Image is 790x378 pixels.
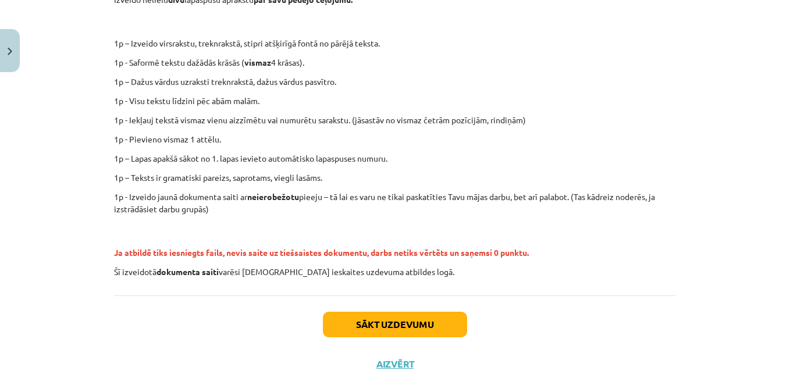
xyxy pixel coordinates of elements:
[114,95,676,107] p: 1p - Visu tekstu līdzini pēc abām malām.
[114,56,676,69] p: 1p - Saformē tekstu dažādās krāsās ( 4 krāsas).
[114,191,676,215] p: 1p - Izveido jaunā dokumenta saiti ar pieeju – tā lai es varu ne tikai paskatīties Tavu mājas dar...
[244,57,271,67] strong: vismaz
[114,247,529,258] span: Ja atbildē tiks iesniegts fails, nevis saite uz tiešsaistes dokumentu, darbs netiks vērtēts un sa...
[323,312,467,337] button: Sākt uzdevumu
[373,358,417,370] button: Aizvērt
[156,266,219,277] strong: dokumenta saiti
[247,191,299,202] strong: neierobežotu
[114,76,676,88] p: 1p – Dažus vārdus uzraksti treknrakstā, dažus vārdus pasvītro.
[114,172,676,184] p: 1p – Teksts ir gramatiski pareizs, saprotams, viegli lasāms.
[114,114,676,126] p: 1p - Iekļauj tekstā vismaz vienu aizzīmētu vai numurētu sarakstu. (jāsastāv no vismaz četrām pozī...
[180,37,687,49] p: 1p – Izveido virsrakstu, treknrakstā, stipri atšķirīgā fontā no pārējā teksta.
[114,266,676,278] p: Šī izveidotā varēsi [DEMOGRAPHIC_DATA] ieskaites uzdevuma atbildes logā.
[114,133,676,145] p: 1p - Pievieno vismaz 1 attēlu.
[114,152,676,165] p: 1p – Lapas apakšā sākot no 1. lapas ievieto automātisko lapaspuses numuru.
[8,48,12,55] img: icon-close-lesson-0947bae3869378f0d4975bcd49f059093ad1ed9edebbc8119c70593378902aed.svg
